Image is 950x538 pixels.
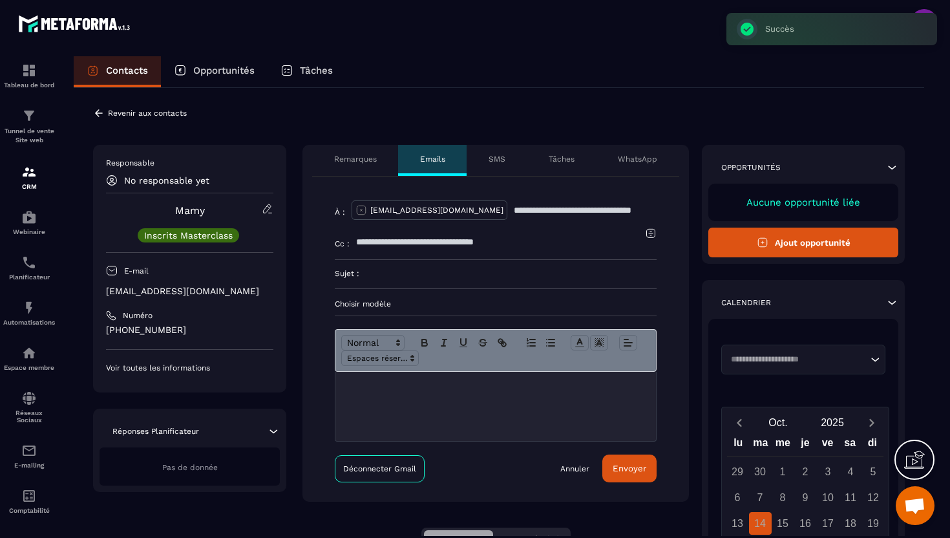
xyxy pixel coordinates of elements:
div: 6 [726,486,749,509]
p: E-mail [124,266,149,276]
p: Calendrier [721,297,771,308]
p: Opportunités [193,65,255,76]
div: 9 [794,486,817,509]
div: je [794,434,817,457]
img: formation [21,164,37,180]
div: 7 [749,486,772,509]
div: 12 [862,486,885,509]
a: Mamy [175,204,205,217]
div: 2 [794,460,817,483]
p: WhatsApp [618,154,657,164]
div: me [772,434,794,457]
div: lu [727,434,750,457]
button: Envoyer [602,455,657,482]
p: Réponses Planificateur [112,426,199,436]
div: 1 [772,460,794,483]
p: Inscrits Masterclass [144,231,233,240]
a: formationformationTunnel de vente Site web [3,98,55,155]
img: social-network [21,391,37,406]
div: 18 [839,512,862,535]
div: 8 [772,486,794,509]
a: Déconnecter Gmail [335,455,425,482]
p: Tableau de bord [3,81,55,89]
p: Cc : [335,239,350,249]
p: Choisir modèle [335,299,657,309]
p: Espace membre [3,364,55,371]
button: Ajout opportunité [708,228,898,257]
button: Open years overlay [805,411,860,434]
div: 4 [839,460,862,483]
p: Automatisations [3,319,55,326]
p: Planificateur [3,274,55,281]
img: formation [21,108,37,124]
a: schedulerschedulerPlanificateur [3,245,55,290]
div: ma [750,434,772,457]
div: 10 [817,486,839,509]
div: 19 [862,512,885,535]
p: Numéro [123,310,153,321]
div: 14 [749,512,772,535]
p: Revenir aux contacts [108,109,187,118]
div: Search for option [721,345,885,374]
a: emailemailE-mailing [3,433,55,479]
p: Tâches [300,65,333,76]
div: sa [839,434,861,457]
div: 16 [794,512,817,535]
p: À : [335,207,345,217]
p: Opportunités [721,162,781,173]
img: accountant [21,488,37,504]
a: automationsautomationsAutomatisations [3,290,55,336]
div: di [861,434,883,457]
p: Tâches [549,154,575,164]
button: Open months overlay [751,411,805,434]
p: [EMAIL_ADDRESS][DOMAIN_NAME] [370,205,503,215]
p: Webinaire [3,228,55,235]
span: Pas de donnée [162,463,218,472]
a: automationsautomationsWebinaire [3,200,55,245]
a: formationformationCRM [3,155,55,200]
p: Remarques [334,154,377,164]
p: CRM [3,183,55,190]
p: Emails [420,154,445,164]
p: Réseaux Sociaux [3,409,55,424]
img: scheduler [21,255,37,270]
div: 29 [726,460,749,483]
p: No responsable yet [124,175,209,186]
div: 3 [817,460,839,483]
button: Previous month [727,414,751,431]
p: Sujet : [335,268,359,279]
p: [PHONE_NUMBER] [106,324,273,336]
a: accountantaccountantComptabilité [3,479,55,524]
p: Tunnel de vente Site web [3,127,55,145]
div: Ouvrir le chat [896,486,934,525]
img: formation [21,63,37,78]
a: social-networksocial-networkRéseaux Sociaux [3,381,55,433]
a: Tâches [268,56,346,87]
div: ve [816,434,839,457]
img: email [21,443,37,458]
p: E-mailing [3,462,55,469]
div: 17 [817,512,839,535]
div: 5 [862,460,885,483]
a: Annuler [560,464,589,474]
p: Responsable [106,158,273,168]
a: automationsautomationsEspace membre [3,336,55,381]
p: Contacts [106,65,148,76]
a: Contacts [74,56,161,87]
p: Comptabilité [3,507,55,514]
p: [EMAIL_ADDRESS][DOMAIN_NAME] [106,285,273,297]
div: 13 [726,512,749,535]
img: automations [21,210,37,225]
div: 11 [839,486,862,509]
a: Opportunités [161,56,268,87]
input: Search for option [726,353,867,366]
p: Aucune opportunité liée [721,197,885,208]
img: automations [21,300,37,316]
a: formationformationTableau de bord [3,53,55,98]
button: Next month [860,414,883,431]
p: SMS [489,154,505,164]
p: Voir toutes les informations [106,363,273,373]
img: logo [18,12,134,36]
div: 15 [772,512,794,535]
img: automations [21,345,37,361]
